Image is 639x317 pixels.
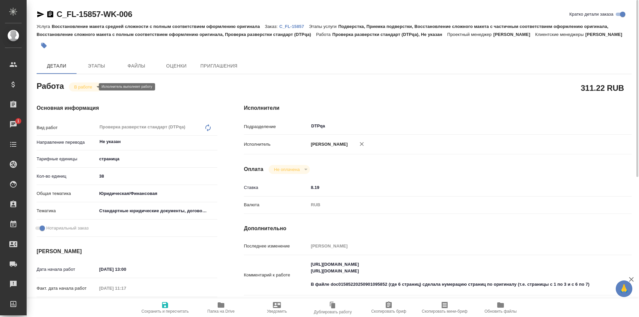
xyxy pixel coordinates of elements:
[141,309,189,314] span: Сохранить и пересчитать
[244,104,632,112] h4: Исполнители
[37,79,64,91] h2: Работа
[249,298,305,317] button: Уведомить
[618,282,630,296] span: 🙏
[97,153,217,165] div: страница
[616,280,632,297] button: 🙏
[120,62,152,70] span: Файлы
[354,137,369,151] button: Удалить исполнителя
[13,118,23,124] span: 1
[316,32,332,37] p: Работа
[37,208,97,214] p: Тематика
[160,62,192,70] span: Оценки
[214,141,215,142] button: Open
[97,171,217,181] input: ✎ Введи что-нибудь
[81,62,112,70] span: Этапы
[37,190,97,197] p: Общая тематика
[305,298,361,317] button: Дублировать работу
[309,141,348,148] p: [PERSON_NAME]
[309,183,599,192] input: ✎ Введи что-нибудь
[52,24,265,29] p: Восстановление макета средней сложности с полным соответствием оформлению оригинала
[279,23,309,29] a: C_FL-15857
[535,32,585,37] p: Клиентские менеджеры
[244,272,309,278] p: Комментарий к работе
[244,202,309,208] p: Валюта
[272,167,302,172] button: Не оплачена
[72,84,94,90] button: В работе
[97,205,217,217] div: Стандартные юридические документы, договоры, уставы
[97,283,155,293] input: Пустое поле
[265,24,279,29] p: Заказ:
[244,184,309,191] p: Ставка
[309,241,599,251] input: Пустое поле
[37,247,217,255] h4: [PERSON_NAME]
[585,32,627,37] p: [PERSON_NAME]
[244,165,264,173] h4: Оплата
[46,10,54,18] button: Скопировать ссылку
[447,32,493,37] p: Проектный менеджер
[37,38,51,53] button: Добавить тэг
[417,298,473,317] button: Скопировать мини-бриф
[37,266,97,273] p: Дата начала работ
[41,62,73,70] span: Детали
[267,309,287,314] span: Уведомить
[309,199,599,211] div: RUB
[37,124,97,131] p: Вид работ
[581,82,624,93] h2: 311.22 RUB
[69,82,102,91] div: В работе
[57,10,132,19] a: C_FL-15857-WK-006
[309,24,338,29] p: Этапы услуги
[207,309,235,314] span: Папка на Drive
[37,24,52,29] p: Услуга
[46,225,89,232] span: Нотариальный заказ
[37,173,97,180] p: Кол-во единиц
[493,32,535,37] p: [PERSON_NAME]
[314,310,352,314] span: Дублировать работу
[361,298,417,317] button: Скопировать бриф
[37,285,97,292] p: Факт. дата начала работ
[200,62,238,70] span: Приглашения
[422,309,467,314] span: Скопировать мини-бриф
[244,141,309,148] p: Исполнитель
[193,298,249,317] button: Папка на Drive
[371,309,406,314] span: Скопировать бриф
[473,298,529,317] button: Обновить файлы
[37,104,217,112] h4: Основная информация
[97,188,217,199] div: Юридическая/Финансовая
[279,24,309,29] p: C_FL-15857
[244,123,309,130] p: Подразделение
[37,139,97,146] p: Направление перевода
[244,225,632,233] h4: Дополнительно
[569,11,613,18] span: Кратко детали заказа
[37,156,97,162] p: Тарифные единицы
[97,264,155,274] input: ✎ Введи что-нибудь
[244,243,309,249] p: Последнее изменение
[309,259,599,290] textarea: [URL][DOMAIN_NAME] [URL][DOMAIN_NAME] В файле doc01585220250901095852 (где 6 страниц) сделала нум...
[485,309,517,314] span: Обновить файлы
[137,298,193,317] button: Сохранить и пересчитать
[269,165,310,174] div: В работе
[332,32,447,37] p: Проверка разверстки стандарт (DTPqa), Не указан
[2,116,25,133] a: 1
[37,10,45,18] button: Скопировать ссылку для ЯМессенджера
[596,125,597,127] button: Open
